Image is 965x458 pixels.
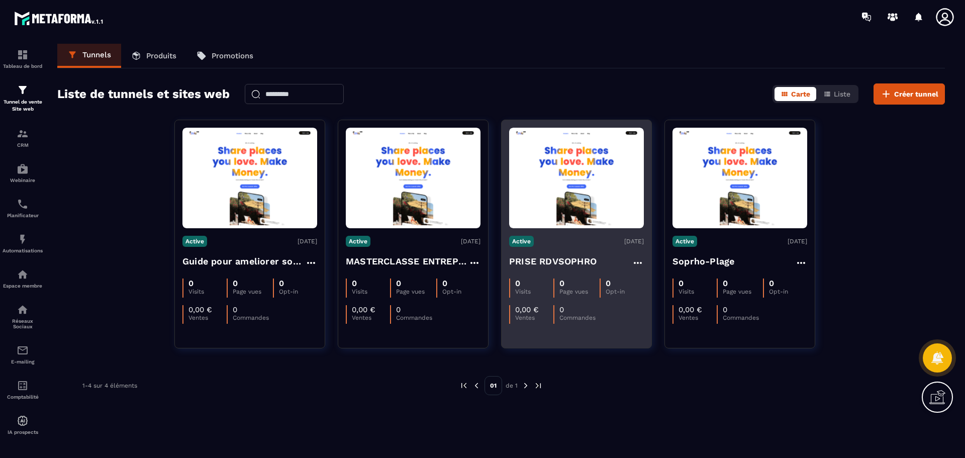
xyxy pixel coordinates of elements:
a: Produits [121,44,186,68]
img: image [346,131,480,226]
p: IA prospects [3,429,43,435]
img: next [534,381,543,390]
a: emailemailE-mailing [3,337,43,372]
a: automationsautomationsWebinaire [3,155,43,191]
p: Commandes [559,314,598,321]
p: Produits [146,51,176,60]
p: Page vues [559,288,599,295]
p: 0 [559,305,564,314]
img: accountant [17,380,29,392]
p: Commandes [396,314,434,321]
span: Liste [834,90,850,98]
img: prev [472,381,481,390]
p: Opt-in [606,288,644,295]
p: 0 [396,279,401,288]
p: 0 [606,279,611,288]
p: Ventes [679,314,717,321]
p: 0 [515,279,520,288]
p: 1-4 sur 4 éléments [82,382,137,389]
img: formation [17,128,29,140]
p: Commandes [723,314,761,321]
p: 0,00 € [515,305,539,314]
p: Page vues [233,288,272,295]
p: Ventes [515,314,553,321]
p: 0 [352,279,357,288]
img: next [521,381,530,390]
p: [DATE] [461,238,480,245]
p: Tableau de bord [3,63,43,69]
img: image [509,131,644,226]
img: formation [17,49,29,61]
img: logo [14,9,105,27]
img: automations [17,233,29,245]
a: schedulerschedulerPlanificateur [3,191,43,226]
p: 01 [485,376,502,395]
h2: Liste de tunnels et sites web [57,84,230,104]
p: [DATE] [298,238,317,245]
p: 0 [396,305,401,314]
img: image [672,131,807,226]
a: automationsautomationsEspace membre [3,261,43,296]
p: Visits [188,288,227,295]
p: Espace membre [3,283,43,289]
img: image [182,131,317,226]
p: Ventes [352,314,390,321]
p: [DATE] [788,238,807,245]
p: Webinaire [3,177,43,183]
p: 0 [679,279,684,288]
span: Créer tunnel [894,89,938,99]
img: scheduler [17,198,29,210]
p: Opt-in [442,288,480,295]
p: 0 [233,279,238,288]
p: Opt-in [769,288,807,295]
p: Promotions [212,51,253,60]
img: email [17,344,29,356]
img: automations [17,415,29,427]
p: Tunnel de vente Site web [3,99,43,113]
a: Tunnels [57,44,121,68]
h4: Soprho-Plage [672,254,734,268]
a: formationformationCRM [3,120,43,155]
p: 0 [559,279,564,288]
p: 0 [188,279,194,288]
p: Planificateur [3,213,43,218]
a: formationformationTableau de bord [3,41,43,76]
p: de 1 [506,382,518,390]
p: Active [672,236,697,247]
button: Carte [775,87,816,101]
p: Active [509,236,534,247]
p: 0 [769,279,774,288]
p: Opt-in [279,288,317,295]
a: accountantaccountantComptabilité [3,372,43,407]
p: 0 [723,305,727,314]
p: Ventes [188,314,227,321]
p: Active [346,236,370,247]
img: automations [17,268,29,281]
img: automations [17,163,29,175]
p: Tunnels [82,50,111,59]
p: 0 [723,279,728,288]
p: Comptabilité [3,394,43,400]
a: Promotions [186,44,263,68]
p: 0,00 € [188,305,212,314]
img: social-network [17,304,29,316]
p: CRM [3,142,43,148]
h4: PRISE RDVSOPHRO [509,254,597,268]
button: Liste [817,87,856,101]
p: 0,00 € [679,305,702,314]
h4: Guide pour ameliorer son sommeil [182,254,305,268]
p: Visits [515,288,553,295]
h4: MASTERCLASSE ENTREPRENEUR [346,254,468,268]
p: Page vues [723,288,762,295]
p: Commandes [233,314,271,321]
p: Visits [352,288,390,295]
button: Créer tunnel [874,83,945,105]
p: Réseaux Sociaux [3,318,43,329]
p: Automatisations [3,248,43,253]
p: 0 [442,279,447,288]
p: 0,00 € [352,305,375,314]
p: 0 [233,305,237,314]
a: automationsautomationsAutomatisations [3,226,43,261]
span: Carte [791,90,810,98]
img: prev [459,381,468,390]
